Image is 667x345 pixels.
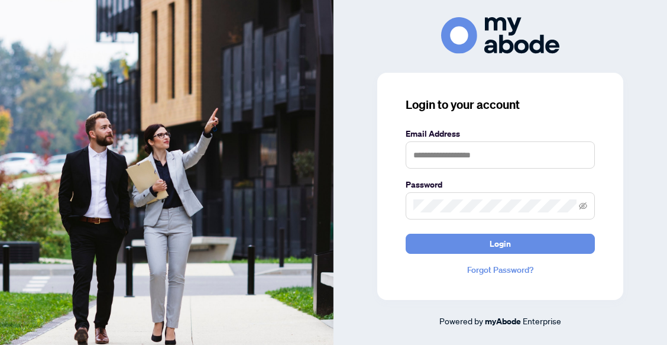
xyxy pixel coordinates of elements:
[485,315,521,328] a: myAbode
[406,234,595,254] button: Login
[406,263,595,276] a: Forgot Password?
[441,17,559,53] img: ma-logo
[406,127,595,140] label: Email Address
[406,96,595,113] h3: Login to your account
[490,234,511,253] span: Login
[579,202,587,210] span: eye-invisible
[523,315,561,326] span: Enterprise
[406,178,595,191] label: Password
[439,315,483,326] span: Powered by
